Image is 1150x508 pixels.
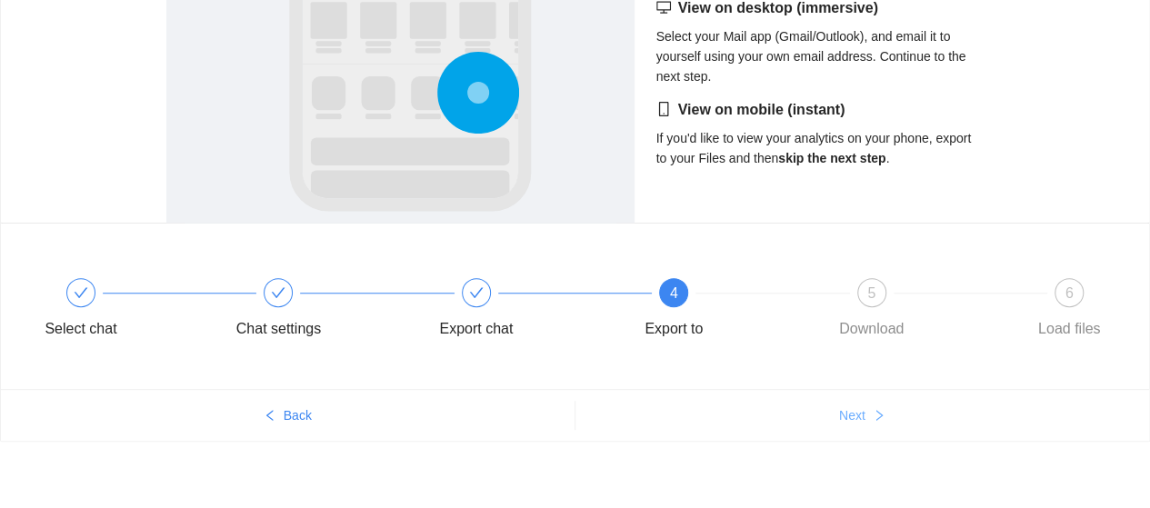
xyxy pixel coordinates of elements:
div: 5Download [819,278,1016,344]
div: Chat settings [236,314,321,344]
div: Select chat [45,314,116,344]
span: check [74,285,88,300]
div: Select chat [28,278,225,344]
span: 6 [1065,285,1074,301]
span: right [873,409,885,423]
span: Next [839,405,865,425]
div: 6Load files [1016,278,1122,344]
span: left [264,409,276,423]
span: mobile [656,102,671,116]
div: If you'd like to view your analytics on your phone, export to your Files and then . [656,99,985,168]
span: 5 [867,285,875,301]
div: Export chat [439,314,513,344]
strong: skip the next step [778,151,885,165]
div: Export to [645,314,703,344]
div: Load files [1038,314,1101,344]
div: Download [839,314,904,344]
span: check [469,285,484,300]
span: Back [284,405,312,425]
div: 4Export to [621,278,818,344]
h5: View on mobile (instant) [656,99,985,121]
button: Nextright [575,401,1150,430]
span: 4 [670,285,678,301]
div: Chat settings [225,278,423,344]
div: Export chat [424,278,621,344]
span: check [271,285,285,300]
button: leftBack [1,401,575,430]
